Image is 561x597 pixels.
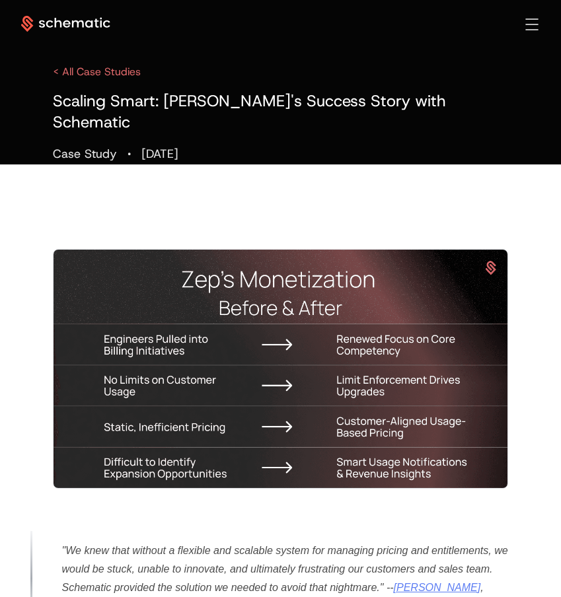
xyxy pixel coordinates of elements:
div: [DATE] [141,148,178,160]
div: Case Study [53,148,117,160]
div: · [128,143,131,164]
a: [PERSON_NAME] [394,582,481,593]
h1: Scaling Smart: [PERSON_NAME]'s Success Story with Schematic [53,90,508,133]
a: < All Case Studies [53,65,141,79]
button: Toggle menu [525,18,538,30]
img: Image [53,249,508,489]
